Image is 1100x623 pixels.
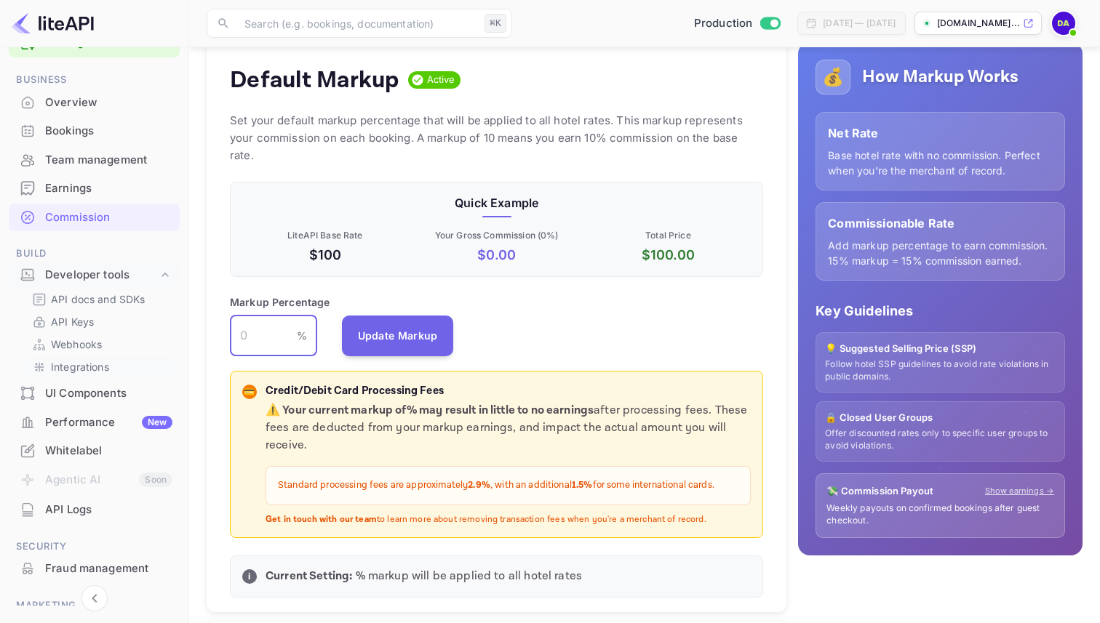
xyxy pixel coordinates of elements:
button: Update Markup [342,315,454,356]
div: API Logs [45,502,172,518]
p: $100 [242,245,408,265]
a: Bookings [9,117,180,144]
a: API docs and SDKs [32,292,168,307]
div: Integrations [26,356,174,377]
strong: Current Setting: [266,568,352,584]
div: Performance [45,414,172,431]
p: Your Gross Commission ( 0 %) [414,229,580,242]
p: Credit/Debit Card Processing Fees [266,383,751,400]
p: Total Price [586,229,752,242]
a: PerformanceNew [9,409,180,435]
div: Overview [45,95,172,111]
h5: How Markup Works [862,65,1019,89]
p: Webhooks [51,337,102,352]
div: Whitelabel [45,443,172,459]
div: API Logs [9,496,180,524]
div: Whitelabel [9,437,180,465]
strong: 2.9% [468,479,490,491]
span: Active [421,73,461,87]
p: Set your default markup percentage that will be applied to all hotel rates. This markup represent... [230,112,763,164]
strong: Get in touch with our team [266,514,377,525]
h4: Default Markup [230,65,399,95]
p: Net Rate [828,124,1053,142]
a: Integrations [32,359,168,374]
div: Bookings [9,117,180,145]
p: Base hotel rate with no commission. Perfect when you're the merchant of record. [828,148,1053,178]
a: API Logs [9,496,180,523]
div: API docs and SDKs [26,289,174,310]
span: Production [694,15,753,32]
p: LiteAPI Base Rate [242,229,408,242]
p: 💡 Suggested Selling Price (SSP) [825,342,1056,356]
p: 💰 [822,64,844,90]
p: Offer discounted rates only to specific user groups to avoid violations. [825,427,1056,452]
a: Overview [9,89,180,116]
p: $ 0.00 [414,245,580,265]
div: Earnings [45,180,172,197]
a: Whitelabel [9,437,180,464]
div: Team management [9,146,180,174]
div: New [142,416,172,429]
span: Business [9,72,180,88]
p: 💸 Commission Payout [826,484,933,499]
p: after processing fees. These fees are deducted from your markup earnings, and impact the actual a... [266,402,751,454]
p: % [297,328,307,343]
div: UI Components [9,379,180,408]
p: Follow hotel SSP guidelines to avoid rate violations in public domains. [825,358,1056,383]
p: 🔒 Closed User Groups [825,411,1056,425]
p: Key Guidelines [816,301,1065,321]
input: 0 [230,315,297,356]
div: API Keys [26,311,174,332]
div: UI Components [45,385,172,402]
div: Webhooks [26,334,174,355]
a: Show earnings → [985,485,1054,497]
p: Integrations [51,359,109,374]
p: [DOMAIN_NAME]... [937,17,1020,30]
div: Overview [9,89,180,117]
span: Marketing [9,598,180,614]
p: Markup Percentage [230,294,330,310]
a: API Keys [32,314,168,329]
div: Commission [45,209,172,226]
a: Earnings [9,174,180,201]
p: i [248,570,250,583]
p: Add markup percentage to earn commission. 15% markup = 15% commission earned. [828,238,1053,268]
p: Quick Example [242,194,751,212]
p: Commissionable Rate [828,214,1053,232]
span: Build [9,246,180,262]
div: PerformanceNew [9,409,180,437]
div: Commission [9,204,180,232]
p: $ 100.00 [586,245,752,265]
p: Standard processing fees are approximately , with an additional for some international cards. [278,478,738,493]
p: to learn more about removing transaction fees when you're a merchant of record. [266,514,751,526]
a: Commission [9,204,180,230]
div: Developer tools [9,262,180,288]
span: Security [9,539,180,555]
div: Earnings [9,174,180,203]
div: Bookings [45,123,172,140]
p: API docs and SDKs [51,292,146,307]
a: UI Components [9,379,180,406]
div: ⌘K [485,14,506,33]
a: Fraud management [9,555,180,582]
p: 💳 [244,385,255,398]
strong: 1.5% [572,479,593,491]
div: Fraud management [9,555,180,583]
div: Developer tools [45,267,158,284]
strong: ⚠️ Your current markup of % may result in little to no earnings [266,403,594,418]
img: dimitri alary [1052,12,1075,35]
a: Team management [9,146,180,173]
p: % markup will be applied to all hotel rates [266,568,751,585]
div: [DATE] — [DATE] [823,17,896,30]
button: Collapse navigation [81,585,108,611]
a: Webhooks [32,337,168,352]
p: API Keys [51,314,94,329]
img: LiteAPI logo [12,12,94,35]
div: Switch to Sandbox mode [688,15,786,32]
div: Fraud management [45,560,172,577]
p: Weekly payouts on confirmed bookings after guest checkout. [826,502,1054,527]
div: Team management [45,152,172,169]
input: Search (e.g. bookings, documentation) [236,9,479,38]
